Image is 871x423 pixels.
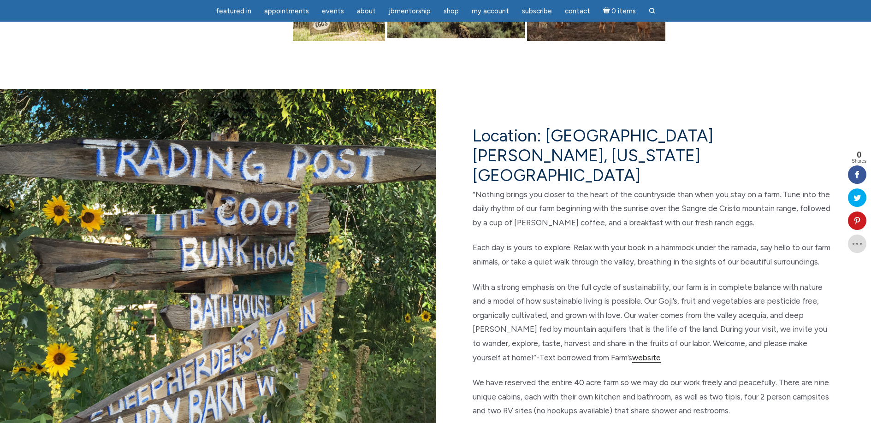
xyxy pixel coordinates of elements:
a: Cart0 items [598,1,642,20]
a: About [351,2,381,20]
span: Appointments [264,7,309,15]
a: My Account [466,2,515,20]
a: JBMentorship [383,2,436,20]
span: My Account [472,7,509,15]
span: Contact [565,7,590,15]
p: With a strong emphasis on the full cycle of sustainability, our farm is in complete balance with ... [473,280,835,365]
p: We have reserved the entire 40 acre farm so we may do our work freely and peacefully. There are n... [473,376,835,418]
h4: Location: [GEOGRAPHIC_DATA][PERSON_NAME], [US_STATE][GEOGRAPHIC_DATA] [473,126,835,186]
span: Shop [444,7,459,15]
p: “Nothing brings you closer to the heart of the countryside than when you stay on a farm. Tune int... [473,188,835,230]
span: Events [322,7,344,15]
span: 0 items [611,8,636,15]
i: Cart [603,7,612,15]
a: Events [316,2,350,20]
a: website [632,353,661,363]
a: Shop [438,2,464,20]
p: Each day is yours to explore. Relax with your book in a hammock under the ramada, say hello to ou... [473,241,835,269]
a: Contact [559,2,596,20]
a: Subscribe [516,2,557,20]
a: Appointments [259,2,314,20]
span: 0 [852,151,866,159]
span: Shares [852,159,866,164]
span: featured in [216,7,251,15]
a: featured in [210,2,257,20]
span: JBMentorship [389,7,431,15]
span: About [357,7,376,15]
span: Subscribe [522,7,552,15]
